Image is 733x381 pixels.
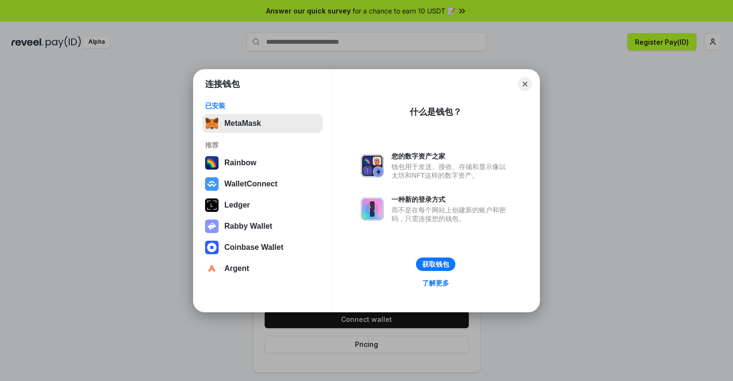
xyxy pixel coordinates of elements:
div: 推荐 [205,141,320,149]
a: 了解更多 [416,277,455,289]
div: Ledger [224,201,250,209]
div: 了解更多 [422,279,449,287]
div: 而不是在每个网站上创建新的账户和密码，只需连接您的钱包。 [391,206,511,223]
img: svg+xml,%3Csvg%20xmlns%3D%22http%3A%2F%2Fwww.w3.org%2F2000%2Fsvg%22%20fill%3D%22none%22%20viewBox... [361,197,384,221]
img: svg+xml,%3Csvg%20width%3D%2228%22%20height%3D%2228%22%20viewBox%3D%220%200%2028%2028%22%20fill%3D... [205,262,219,275]
div: 您的数字资产之家 [391,152,511,160]
div: MetaMask [224,119,261,128]
img: svg+xml,%3Csvg%20xmlns%3D%22http%3A%2F%2Fwww.w3.org%2F2000%2Fsvg%22%20fill%3D%22none%22%20viewBox... [361,154,384,177]
img: svg+xml,%3Csvg%20fill%3D%22none%22%20height%3D%2233%22%20viewBox%3D%220%200%2035%2033%22%20width%... [205,117,219,130]
button: Rabby Wallet [202,217,323,236]
img: svg+xml,%3Csvg%20xmlns%3D%22http%3A%2F%2Fwww.w3.org%2F2000%2Fsvg%22%20width%3D%2228%22%20height%3... [205,198,219,212]
div: 什么是钱包？ [410,106,462,118]
div: 钱包用于发送、接收、存储和显示像以太坊和NFT这样的数字资产。 [391,162,511,180]
button: Rainbow [202,153,323,172]
img: svg+xml,%3Csvg%20width%3D%2228%22%20height%3D%2228%22%20viewBox%3D%220%200%2028%2028%22%20fill%3D... [205,177,219,191]
div: 一种新的登录方式 [391,195,511,204]
h1: 连接钱包 [205,78,240,90]
div: 获取钱包 [422,260,449,269]
button: MetaMask [202,114,323,133]
div: WalletConnect [224,180,278,188]
div: Coinbase Wallet [224,243,283,252]
div: Argent [224,264,249,273]
img: svg+xml,%3Csvg%20xmlns%3D%22http%3A%2F%2Fwww.w3.org%2F2000%2Fsvg%22%20fill%3D%22none%22%20viewBox... [205,220,219,233]
button: Coinbase Wallet [202,238,323,257]
button: Ledger [202,196,323,215]
div: Rainbow [224,159,257,167]
button: WalletConnect [202,174,323,194]
img: svg+xml,%3Csvg%20width%3D%22120%22%20height%3D%22120%22%20viewBox%3D%220%200%20120%20120%22%20fil... [205,156,219,170]
img: svg+xml,%3Csvg%20width%3D%2228%22%20height%3D%2228%22%20viewBox%3D%220%200%2028%2028%22%20fill%3D... [205,241,219,254]
div: 已安装 [205,101,320,110]
button: Argent [202,259,323,278]
div: Rabby Wallet [224,222,272,231]
button: 获取钱包 [416,258,455,271]
button: Close [518,77,532,91]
